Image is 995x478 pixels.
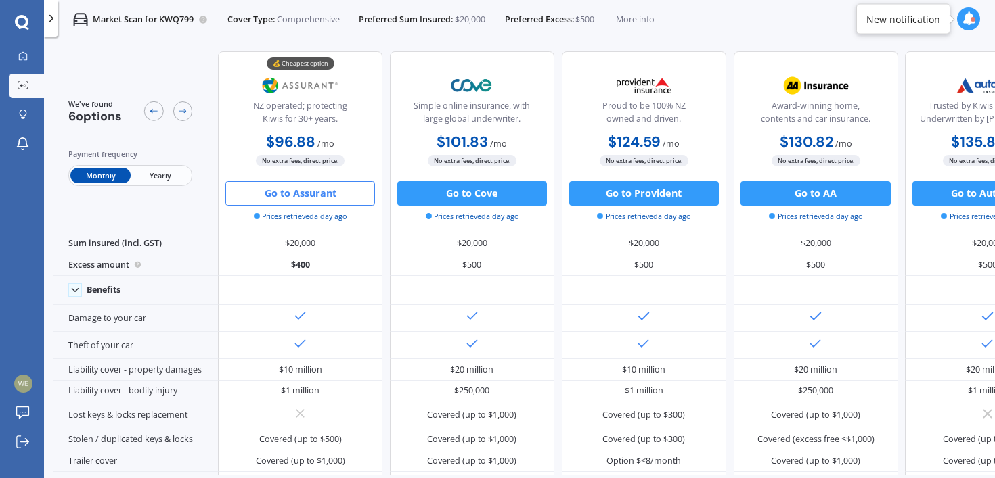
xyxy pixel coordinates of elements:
span: Prices retrieved a day ago [426,211,519,222]
div: $20 million [794,364,837,376]
span: Cover Type: [227,14,275,26]
div: Sum insured (incl. GST) [53,233,218,255]
b: $96.88 [266,133,315,151]
img: Cove.webp [432,70,512,101]
span: Monthly [70,168,130,183]
img: car.f15378c7a67c060ca3f3.svg [73,12,88,27]
div: Payment frequency [68,148,193,160]
div: $500 [562,254,726,276]
div: Lost keys & locks replacement [53,402,218,429]
div: Proud to be 100% NZ owned and driven. [572,100,715,130]
span: We've found [68,99,122,110]
div: 💰 Cheapest option [267,57,334,70]
div: $500 [734,254,898,276]
div: $20,000 [562,233,726,255]
span: Comprehensive [277,14,340,26]
span: / mo [663,138,680,149]
div: $20,000 [390,233,554,255]
img: AA.webp [776,70,856,101]
img: Assurant.png [260,70,340,101]
span: No extra fees, direct price. [256,155,345,166]
div: Option $<8/month [606,455,681,467]
span: No extra fees, direct price. [772,155,860,166]
span: More info [616,14,655,26]
span: Prices retrieved a day ago [769,211,862,222]
div: Covered (up to $300) [602,433,685,446]
div: $1 million [625,385,663,397]
div: Award-winning home, contents and car insurance. [744,100,887,130]
div: Covered (up to $1,000) [427,409,516,421]
div: Liability cover - property damages [53,359,218,381]
span: Prices retrieved a day ago [254,211,347,222]
div: Covered (up to $1,000) [427,455,516,467]
p: Market Scan for KWQ799 [93,14,194,26]
span: Preferred Excess: [505,14,574,26]
img: Provident.png [604,70,684,101]
div: Damage to your car [53,305,218,332]
b: $130.82 [780,133,833,151]
div: NZ operated; protecting Kiwis for 30+ years. [229,100,372,130]
div: $500 [390,254,554,276]
span: / mo [317,138,334,149]
div: Trailer cover [53,450,218,472]
span: No extra fees, direct price. [600,155,688,166]
div: $400 [218,254,382,276]
span: / mo [835,138,852,149]
div: Covered (up to $500) [259,433,342,446]
div: Benefits [87,285,120,295]
div: Covered (up to $1,000) [427,433,516,446]
button: Go to Provident [569,181,719,206]
span: No extra fees, direct price. [428,155,516,166]
div: Covered (up to $1,000) [771,409,860,421]
span: $500 [575,14,594,26]
div: $1 million [281,385,319,397]
div: Covered (excess free <$1,000) [757,433,875,446]
span: Yearly [131,168,190,183]
div: $250,000 [798,385,833,397]
div: $10 million [279,364,322,376]
div: New notification [866,12,940,26]
div: $20,000 [218,233,382,255]
img: 8ab6bc97445a4216ae38cc1ed046a951 [14,375,32,393]
b: $101.83 [437,133,488,151]
div: Liability cover - bodily injury [53,381,218,402]
div: Simple online insurance, with large global underwriter. [400,100,544,130]
div: Stolen / duplicated keys & locks [53,429,218,451]
span: $20,000 [455,14,485,26]
button: Go to Cove [397,181,547,206]
button: Go to AA [740,181,890,206]
div: $250,000 [454,385,489,397]
span: 6 options [68,108,122,124]
span: Preferred Sum Insured: [359,14,453,26]
div: Covered (up to $300) [602,409,685,421]
div: Covered (up to $1,000) [771,455,860,467]
b: $124.59 [608,133,661,151]
span: Prices retrieved a day ago [597,211,690,222]
div: Covered (up to $1,000) [256,455,345,467]
button: Go to Assurant [225,181,375,206]
span: / mo [490,138,507,149]
div: $20 million [450,364,493,376]
div: Theft of your car [53,332,218,359]
div: $20,000 [734,233,898,255]
div: $10 million [622,364,665,376]
div: Excess amount [53,254,218,276]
